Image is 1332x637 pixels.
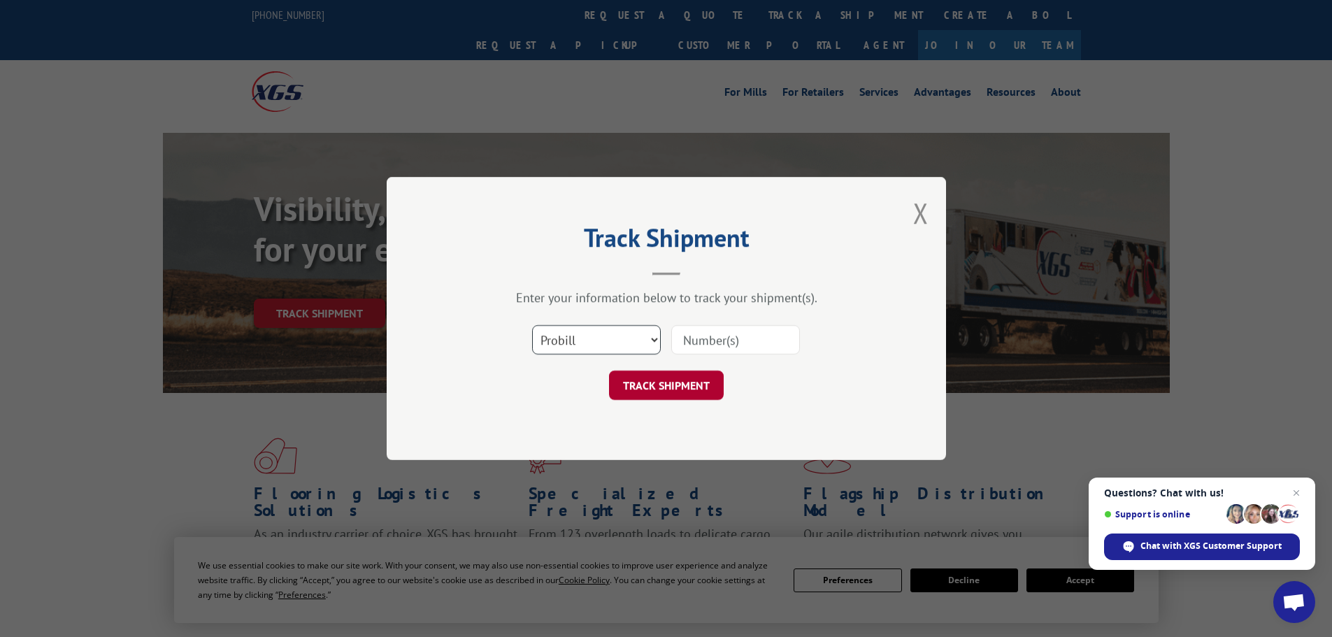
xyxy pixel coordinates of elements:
[609,371,724,400] button: TRACK SHIPMENT
[1140,540,1282,552] span: Chat with XGS Customer Support
[457,228,876,255] h2: Track Shipment
[913,194,929,231] button: Close modal
[671,325,800,355] input: Number(s)
[1273,581,1315,623] a: Open chat
[457,289,876,306] div: Enter your information below to track your shipment(s).
[1104,509,1222,520] span: Support is online
[1104,487,1300,499] span: Questions? Chat with us!
[1104,534,1300,560] span: Chat with XGS Customer Support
